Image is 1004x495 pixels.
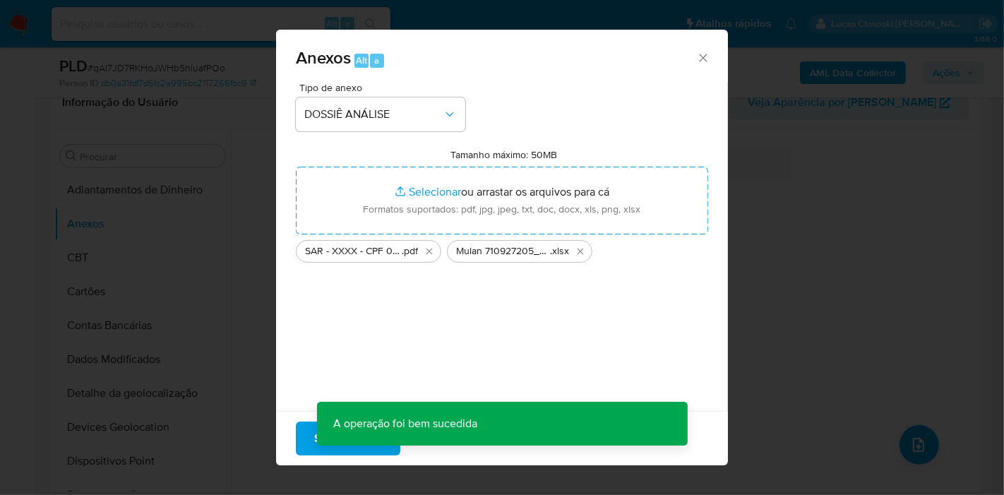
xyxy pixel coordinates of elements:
span: .pdf [402,244,418,258]
button: Excluir SAR - XXXX - CPF 03163986323 - LANY DENISE DO NASCIMENTO SILVA.pdf [421,243,438,260]
span: Cancelar [424,423,470,454]
span: .xlsx [550,244,569,258]
span: Anexos [296,45,351,70]
span: Subir arquivo [314,423,382,454]
label: Tamanho máximo: 50MB [451,148,558,161]
p: A operação foi bem sucedida [317,402,495,446]
span: Alt [356,54,367,67]
button: Fechar [696,51,709,64]
span: a [374,54,379,67]
button: Excluir Mulan 710927205_2025_08_27_10_19_06.xlsx [572,243,589,260]
span: Tipo de anexo [299,83,469,93]
button: DOSSIÊ ANÁLISE [296,97,465,131]
ul: Arquivos selecionados [296,234,708,263]
span: SAR - XXXX - CPF 03163986323 - [PERSON_NAME] [305,244,402,258]
span: Mulan 710927205_2025_08_27_10_19_06 [456,244,550,258]
span: DOSSIÊ ANÁLISE [304,107,443,121]
button: Subir arquivo [296,422,400,455]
